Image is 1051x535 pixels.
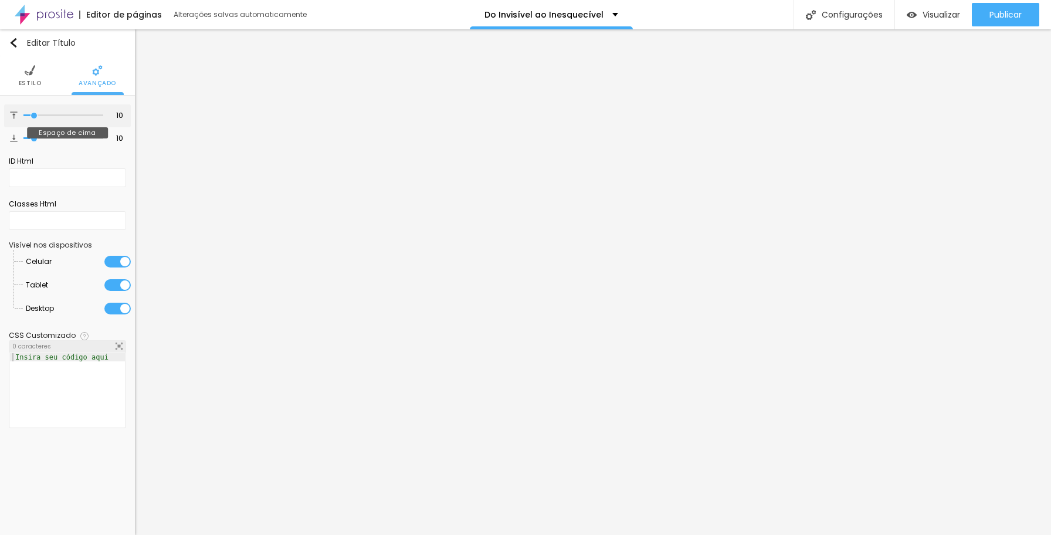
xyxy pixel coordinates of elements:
div: Editar Título [9,38,76,48]
p: Do Invisível ao Inesquecível [484,11,604,19]
span: Estilo [19,80,42,86]
img: Icone [9,38,18,48]
div: Insira seu código aqui [10,353,114,361]
img: Icone [116,343,123,350]
img: Icone [10,111,18,119]
img: Icone [80,332,89,340]
button: Visualizar [895,3,972,26]
span: Avançado [79,80,116,86]
img: Icone [25,65,35,76]
div: CSS Customizado [9,332,76,339]
iframe: Editor [135,29,1051,535]
img: Icone [10,134,18,142]
div: Visível nos dispositivos [9,242,126,249]
div: 0 caracteres [9,341,126,353]
div: Editor de páginas [79,11,162,19]
span: Celular [26,250,52,273]
img: view-1.svg [907,10,917,20]
div: ID Html [9,156,126,167]
span: Visualizar [923,10,960,19]
span: Desktop [26,297,54,320]
button: Publicar [972,3,1039,26]
img: Icone [92,65,103,76]
span: Tablet [26,273,48,297]
span: Publicar [989,10,1022,19]
div: Classes Html [9,199,126,209]
img: Icone [806,10,816,20]
div: Alterações salvas automaticamente [174,11,308,18]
